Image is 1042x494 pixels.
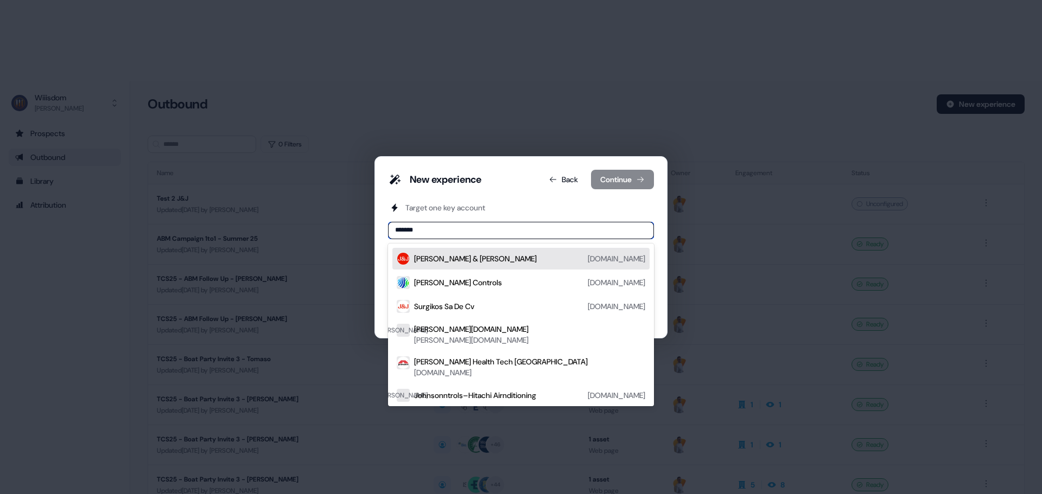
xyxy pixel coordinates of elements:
div: [PERSON_NAME] [379,325,428,336]
div: Johnsonntrols–Hitachi Airnditioning [414,390,536,401]
div: [DOMAIN_NAME] [588,277,645,288]
div: [PERSON_NAME] Health Tech [GEOGRAPHIC_DATA] [414,356,588,367]
div: Target one key account [405,202,485,213]
div: New experience [410,173,481,186]
div: [PERSON_NAME] & [PERSON_NAME] [414,253,537,264]
button: Back [540,170,587,189]
div: [PERSON_NAME] [379,390,428,401]
div: [DOMAIN_NAME] [414,367,472,378]
div: [DOMAIN_NAME] [588,390,645,401]
div: [DOMAIN_NAME] [588,253,645,264]
div: [PERSON_NAME][DOMAIN_NAME] [414,335,529,345]
div: [PERSON_NAME][DOMAIN_NAME] [414,324,529,335]
div: Surgikos Sa De Cv [414,301,474,312]
div: [PERSON_NAME] Controls [414,277,502,288]
div: [DOMAIN_NAME] [588,301,645,312]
